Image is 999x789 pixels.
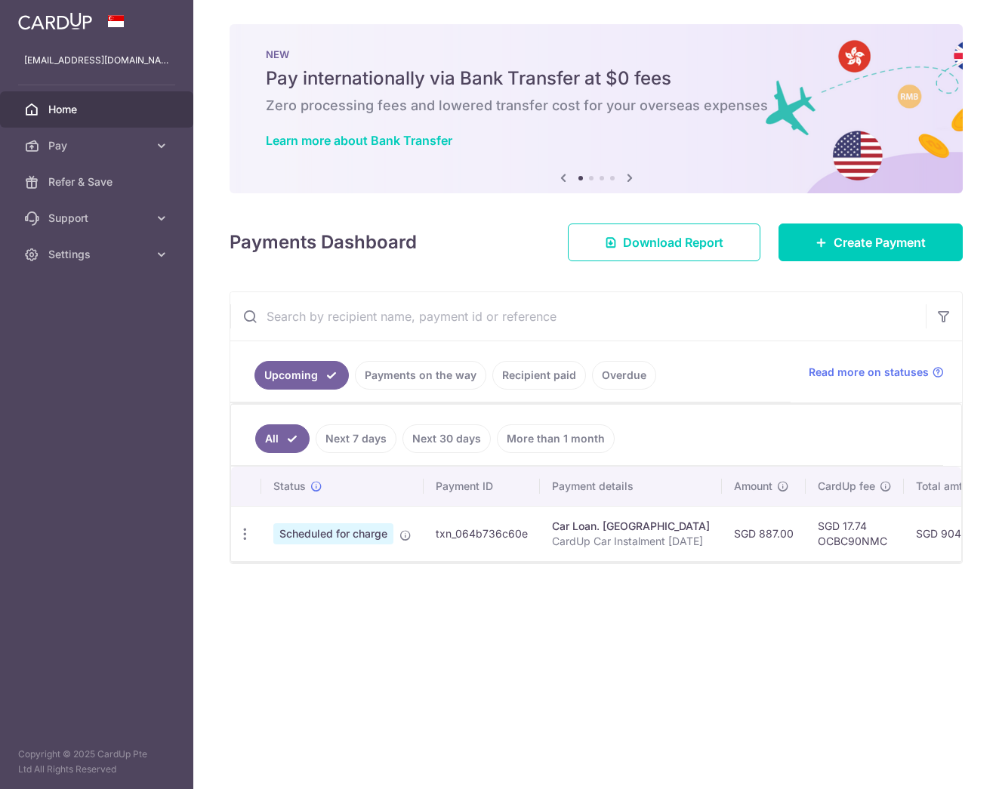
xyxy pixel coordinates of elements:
a: Download Report [568,223,760,261]
span: Status [273,479,306,494]
span: Pay [48,138,148,153]
p: NEW [266,48,927,60]
td: SGD 904.74 [904,506,994,561]
input: Search by recipient name, payment id or reference [230,292,926,341]
a: Upcoming [254,361,349,390]
img: CardUp [18,12,92,30]
span: Support [48,211,148,226]
a: Learn more about Bank Transfer [266,133,452,148]
a: Read more on statuses [809,365,944,380]
span: Refer & Save [48,174,148,190]
td: SGD 887.00 [722,506,806,561]
th: Payment details [540,467,722,506]
th: Payment ID [424,467,540,506]
a: All [255,424,310,453]
h4: Payments Dashboard [230,229,417,256]
p: [EMAIL_ADDRESS][DOMAIN_NAME] [24,53,169,68]
span: Scheduled for charge [273,523,393,544]
img: Bank transfer banner [230,24,963,193]
span: CardUp fee [818,479,875,494]
span: Total amt. [916,479,966,494]
span: Amount [734,479,772,494]
h6: Zero processing fees and lowered transfer cost for your overseas expenses [266,97,927,115]
span: Create Payment [834,233,926,251]
span: Settings [48,247,148,262]
td: SGD 17.74 OCBC90NMC [806,506,904,561]
span: Home [48,102,148,117]
a: Next 30 days [402,424,491,453]
span: Read more on statuses [809,365,929,380]
span: Download Report [623,233,723,251]
a: Recipient paid [492,361,586,390]
p: CardUp Car Instalment [DATE] [552,534,710,549]
a: Payments on the way [355,361,486,390]
a: Next 7 days [316,424,396,453]
a: More than 1 month [497,424,615,453]
a: Overdue [592,361,656,390]
td: txn_064b736c60e [424,506,540,561]
a: Create Payment [779,223,963,261]
div: Car Loan. [GEOGRAPHIC_DATA] [552,519,710,534]
h5: Pay internationally via Bank Transfer at $0 fees [266,66,927,91]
